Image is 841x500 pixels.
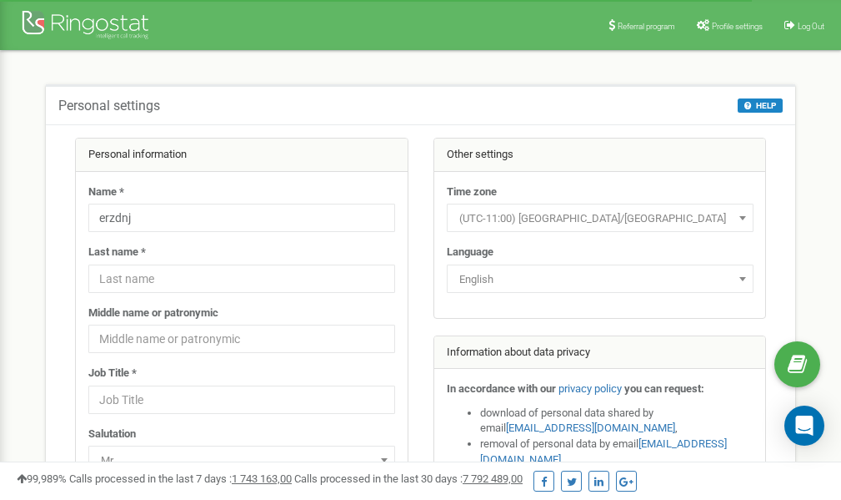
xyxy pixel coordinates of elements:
a: [EMAIL_ADDRESS][DOMAIN_NAME] [506,422,675,434]
span: Calls processed in the last 7 days : [69,472,292,485]
span: Mr. [88,446,395,474]
div: Personal information [76,139,408,172]
h5: Personal settings [58,98,160,114]
input: Middle name or patronymic [88,325,395,353]
label: Middle name or patronymic [88,306,218,321]
span: (UTC-11:00) Pacific/Midway [453,207,748,230]
strong: In accordance with our [447,382,556,395]
span: 99,989% [17,472,67,485]
li: download of personal data shared by email , [480,406,753,437]
label: Salutation [88,427,136,442]
span: Log Out [798,22,824,31]
span: Calls processed in the last 30 days : [294,472,523,485]
label: Name * [88,184,124,200]
li: removal of personal data by email , [480,437,753,467]
button: HELP [738,98,783,113]
div: Open Intercom Messenger [784,406,824,446]
span: (UTC-11:00) Pacific/Midway [447,204,753,232]
label: Time zone [447,184,497,200]
span: Mr. [94,449,389,472]
u: 1 743 163,00 [232,472,292,485]
input: Last name [88,265,395,293]
a: privacy policy [558,382,622,395]
span: Referral program [618,22,675,31]
span: Profile settings [712,22,763,31]
u: 7 792 489,00 [463,472,523,485]
div: Information about data privacy [434,336,766,370]
span: English [453,268,748,291]
strong: you can request: [624,382,704,395]
input: Name [88,204,395,232]
div: Other settings [434,139,766,172]
input: Job Title [88,386,395,414]
label: Last name * [88,245,146,260]
label: Language [447,245,493,260]
span: English [447,265,753,293]
label: Job Title * [88,366,137,381]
